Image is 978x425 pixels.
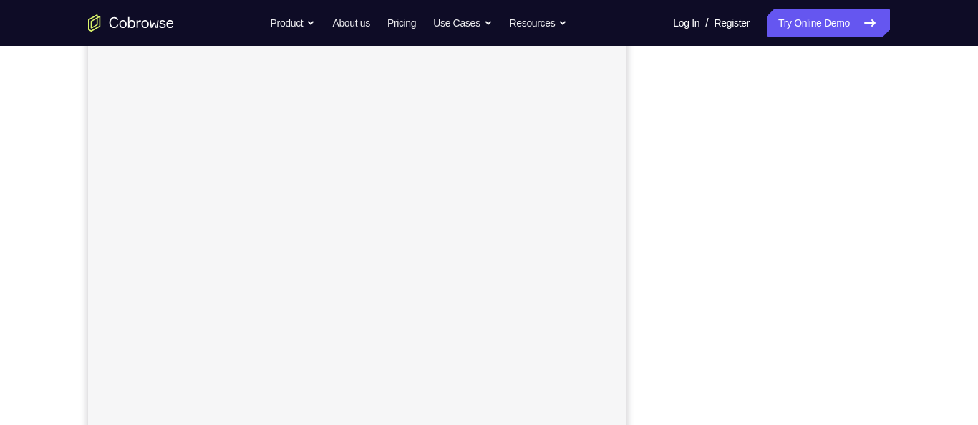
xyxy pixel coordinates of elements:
a: About us [332,9,369,37]
a: Pricing [387,9,416,37]
button: Use Cases [433,9,492,37]
a: Register [715,9,750,37]
span: / [705,14,708,32]
button: Product [271,9,316,37]
button: Resources [510,9,568,37]
a: Go to the home page [88,14,174,32]
a: Try Online Demo [767,9,890,37]
a: Log In [673,9,699,37]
